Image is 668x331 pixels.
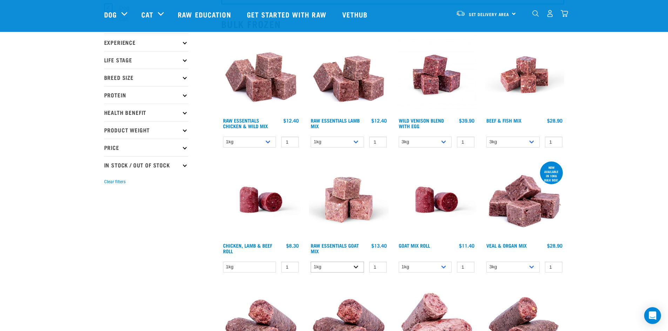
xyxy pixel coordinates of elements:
[545,137,562,147] input: 1
[457,137,474,147] input: 1
[223,244,272,252] a: Chicken, Lamb & Beef Roll
[221,160,301,240] img: Raw Essentials Chicken Lamb Beef Bulk Minced Raw Dog Food Roll Unwrapped
[369,137,387,147] input: 1
[547,118,562,123] div: $28.90
[240,0,335,28] a: Get started with Raw
[221,35,301,115] img: Pile Of Cubed Chicken Wild Meat Mix
[104,179,126,185] button: Clear filters
[104,86,188,104] p: Protein
[171,0,239,28] a: Raw Education
[104,69,188,86] p: Breed Size
[371,243,387,248] div: $13.40
[399,119,444,127] a: Wild Venison Blend with Egg
[281,262,299,273] input: 1
[335,0,377,28] a: Vethub
[104,34,188,51] p: Experience
[104,139,188,156] p: Price
[561,10,568,17] img: home-icon@2x.png
[309,35,389,115] img: ?1041 RE Lamb Mix 01
[456,10,465,16] img: van-moving.png
[104,9,117,20] a: Dog
[141,9,153,20] a: Cat
[397,35,477,115] img: Venison Egg 1616
[486,119,521,122] a: Beef & Fish Mix
[104,51,188,69] p: Life Stage
[371,118,387,123] div: $12.40
[399,244,430,247] a: Goat Mix Roll
[486,244,527,247] a: Veal & Organ Mix
[311,244,359,252] a: Raw Essentials Goat Mix
[459,243,474,248] div: $11.40
[457,262,474,273] input: 1
[644,307,661,324] div: Open Intercom Messenger
[281,137,299,147] input: 1
[104,156,188,174] p: In Stock / Out Of Stock
[459,118,474,123] div: $39.90
[104,121,188,139] p: Product Weight
[283,118,299,123] div: $12.40
[540,162,563,185] div: now available in 10kg bulk box!
[546,10,554,17] img: user.png
[485,35,564,115] img: Beef Mackerel 1
[311,119,360,127] a: Raw Essentials Lamb Mix
[369,262,387,273] input: 1
[545,262,562,273] input: 1
[309,160,389,240] img: Goat M Ix 38448
[485,160,564,240] img: 1158 Veal Organ Mix 01
[397,160,477,240] img: Raw Essentials Chicken Lamb Beef Bulk Minced Raw Dog Food Roll Unwrapped
[286,243,299,248] div: $8.30
[547,243,562,248] div: $28.90
[104,104,188,121] p: Health Benefit
[469,13,510,15] span: Set Delivery Area
[223,119,268,127] a: Raw Essentials Chicken & Wild Mix
[532,10,539,17] img: home-icon-1@2x.png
